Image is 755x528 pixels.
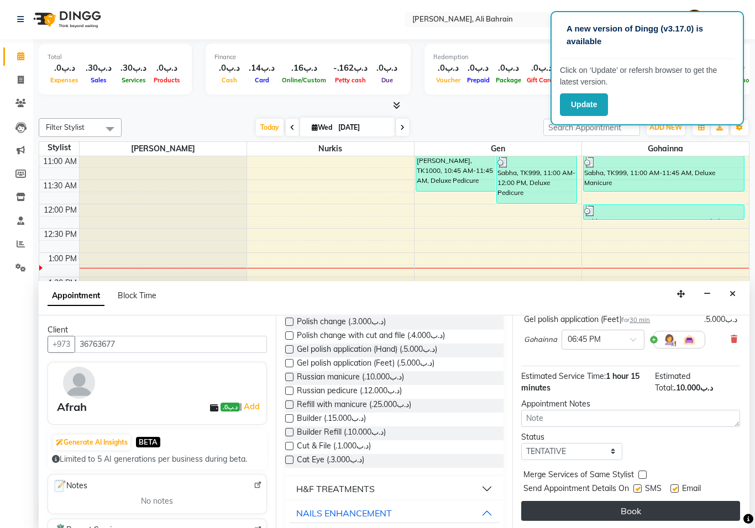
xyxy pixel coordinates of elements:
span: Petty cash [332,76,369,84]
span: 1 hour 15 minutes [521,371,639,393]
span: Gift Cards [524,76,559,84]
div: 1:30 PM [46,277,79,289]
span: Builder (.د.ب15.000) [297,413,366,426]
span: Polish change with cut and file (.د.ب4.000) [297,330,445,344]
span: Block Time [118,291,156,300]
div: Client [48,324,267,336]
span: Gel polish application (Hand) (.د.ب5.000) [297,344,437,357]
img: Interior.png [683,333,696,346]
span: ADD NEW [649,123,682,131]
button: +973 [48,336,75,353]
div: .د.ب0 [372,62,402,75]
span: Cash [219,76,240,84]
span: SMS [645,483,662,497]
div: Finance [214,52,402,62]
span: Notes [53,479,87,493]
div: .د.ب0 [524,62,559,75]
span: Send Appointment Details On [523,483,629,497]
span: Gohainna [524,334,557,345]
div: [PERSON_NAME], TK1000, 10:45 AM-11:45 AM, Deluxe Pedicure [416,144,496,191]
div: 12:30 PM [41,229,79,240]
span: Voucher [433,76,463,84]
span: Estimated Total: [655,371,690,393]
div: .د.ب0 [493,62,524,75]
img: avatar [63,367,95,399]
span: Due [379,76,396,84]
div: 11:00 AM [41,156,79,167]
span: Cat Eye (.د.ب3.000) [297,454,364,468]
div: NAILS ENHANCEMENT [296,506,392,520]
div: .د.ب0 [151,62,183,75]
span: Online/Custom [279,76,329,84]
span: Nurkis [247,142,414,156]
button: H&F TREATMENTS [290,479,500,499]
span: .د.ب10.000 [674,383,713,393]
div: Sabha, TK999, 12:00 PM-12:20 PM, French design : Normal(Full set) [584,205,744,219]
span: 30 min [630,316,650,324]
div: .د.ب30 [116,62,151,75]
span: Cut & File (.د.ب1.000) [297,440,371,454]
p: A new version of Dingg (v3.17.0) is available [567,23,728,47]
span: Russian manicure (.د.ب10.000) [297,371,404,385]
div: .د.ب30 [81,62,116,75]
div: 12:00 PM [41,204,79,216]
span: Card [252,76,272,84]
div: .د.ب0 [214,62,244,75]
div: .د.ب0 [463,62,493,75]
div: .د.ب16 [279,62,329,75]
span: Expenses [48,76,81,84]
button: Book [521,501,740,521]
img: Hairdresser.png [663,333,676,346]
div: .د.ب5.000 [704,314,737,325]
button: Close [725,286,741,303]
div: Gel polish application (Feet) [524,314,650,325]
span: .د.ب0 [221,403,240,411]
div: .د.ب0 [433,62,463,75]
div: H&F TREATMENTS [296,482,375,495]
span: No notes [141,495,173,507]
span: Polish change (.د.ب3.000) [297,316,386,330]
button: Update [560,93,608,116]
div: Redemption [433,52,589,62]
span: Gohainna [582,142,749,156]
p: Click on ‘Update’ or refersh browser to get the latest version. [560,65,735,88]
span: | [240,400,261,413]
button: Generate AI Insights [53,435,130,450]
div: 1:00 PM [46,253,79,265]
a: Add [242,400,261,413]
div: Sabha, TK999, 11:00 AM-12:00 PM, Deluxe Pedicure [497,156,576,203]
div: .د.ب14 [244,62,279,75]
span: Builder Refill (.د.ب10.000) [297,426,386,440]
span: Sales [88,76,109,84]
div: Stylist [39,142,79,154]
input: Search by Name/Mobile/Email/Code [75,336,267,353]
div: Afrah [57,399,87,415]
input: 2025-09-03 [335,119,390,136]
span: Services [119,76,149,84]
div: 11:30 AM [41,180,79,192]
span: Estimated Service Time: [521,371,606,381]
span: Products [151,76,183,84]
span: Today [256,119,284,136]
span: Merge Services of Same Stylist [523,469,634,483]
span: BETA [136,437,160,447]
img: logo [28,4,104,35]
span: Wed [309,123,335,131]
button: ADD NEW [647,120,685,135]
div: -.د.ب162 [329,62,372,75]
div: Sabha, TK999, 11:00 AM-11:45 AM, Deluxe Manicure [584,156,744,191]
span: Gen [415,142,581,156]
span: [PERSON_NAME] [80,142,247,156]
img: Admin [685,9,704,29]
span: Filter Stylist [46,123,85,131]
span: Gel polish application (Feet) (.د.ب5.000) [297,357,434,371]
span: Russian pedicure (.د.ب12.000) [297,385,402,399]
div: .د.ب0 [48,62,81,75]
input: Search Appointment [543,119,640,136]
span: Prepaid [464,76,492,84]
span: Refill with manicure (.د.ب25.000) [297,399,411,413]
div: Total [48,52,183,62]
span: Appointment [48,286,104,306]
button: NAILS ENHANCEMENT [290,503,500,523]
div: Appointment Notes [521,398,740,410]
